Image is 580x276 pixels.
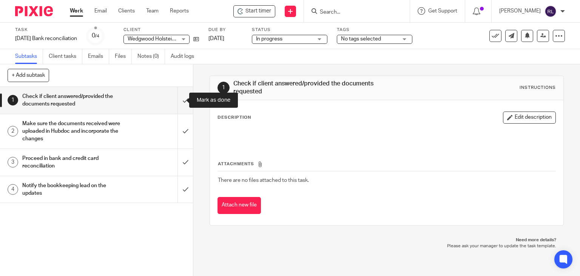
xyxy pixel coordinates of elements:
[137,49,165,64] a: Notes (0)
[337,27,412,33] label: Tags
[170,7,189,15] a: Reports
[8,69,49,82] button: + Add subtask
[146,7,159,15] a: Team
[15,35,77,42] div: August 2025 Bank reconciliation
[217,115,251,121] p: Description
[128,36,188,42] span: Wedgwood Holsteins Ltd.
[115,49,132,64] a: Files
[92,31,99,40] div: 0
[217,197,261,214] button: Attach new file
[171,49,200,64] a: Audit logs
[520,85,556,91] div: Instructions
[499,7,541,15] p: [PERSON_NAME]
[341,36,381,42] span: No tags selected
[256,36,282,42] span: In progress
[88,49,109,64] a: Emails
[118,7,135,15] a: Clients
[217,82,230,94] div: 1
[218,178,309,183] span: There are no files attached to this task.
[233,80,403,96] h1: Check if client answered/provided the documents requested
[208,27,242,33] label: Due by
[15,6,53,16] img: Pixie
[8,126,18,136] div: 2
[95,34,99,38] small: /4
[218,162,254,166] span: Attachments
[428,8,457,14] span: Get Support
[217,243,557,249] p: Please ask your manager to update the task template.
[49,49,82,64] a: Client tasks
[252,27,327,33] label: Status
[70,7,83,15] a: Work
[8,184,18,195] div: 4
[22,91,121,110] h1: Check if client answered/provided the documents requested
[15,27,77,33] label: Task
[22,118,121,145] h1: Make sure the documents received were uploaded in Hubdoc and incorporate the changes
[545,5,557,17] img: svg%3E
[94,7,107,15] a: Email
[123,27,199,33] label: Client
[319,9,387,16] input: Search
[217,237,557,243] p: Need more details?
[22,153,121,172] h1: Proceed in bank and credit card reconciliation
[8,157,18,167] div: 3
[15,49,43,64] a: Subtasks
[8,95,18,105] div: 1
[15,35,77,42] div: [DATE] Bank reconciliation
[233,5,275,17] div: Wedgwood Holsteins Ltd. - August 2025 Bank reconciliation
[503,112,556,124] button: Edit description
[22,180,121,199] h1: Notify the bookkeeping lead on the updates
[208,36,224,41] span: [DATE]
[245,7,271,15] span: Start timer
